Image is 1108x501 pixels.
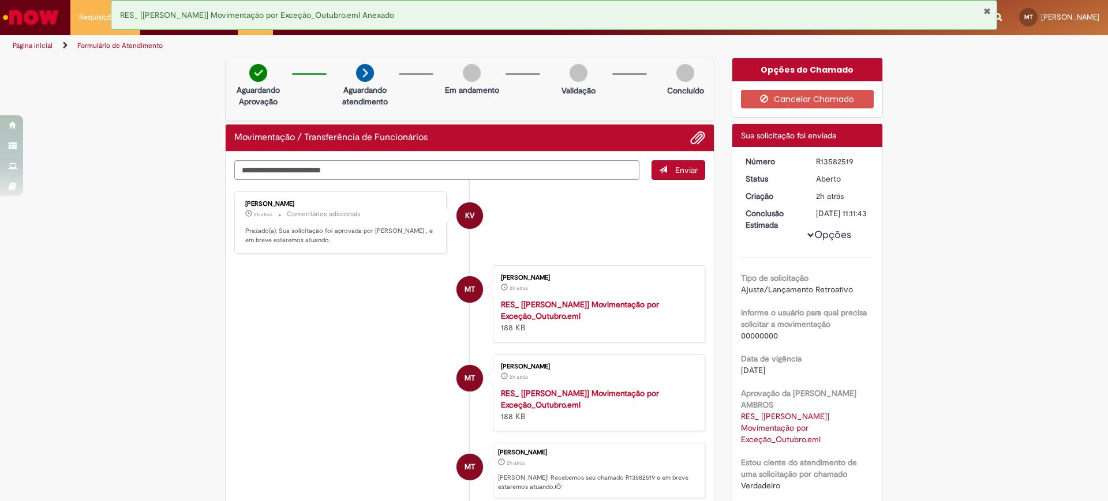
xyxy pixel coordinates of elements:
[510,285,528,292] time: 30/09/2025 15:47:42
[501,274,693,281] div: [PERSON_NAME]
[570,64,587,82] img: img-circle-grey.png
[234,443,705,498] li: Maria Luiza da Rocha Trece
[498,473,699,491] p: [PERSON_NAME]! Recebemos seu chamado R13582519 e em breve estaremos atuando.
[9,35,730,56] ul: Trilhas de página
[510,374,528,381] span: 2h atrás
[287,209,361,219] small: Comentários adicionais
[741,353,802,364] b: Data de vigência
[1,6,61,29] img: ServiceNow
[510,285,528,292] span: 2h atrás
[816,191,844,201] time: 30/09/2025 15:47:44
[501,388,659,410] a: RES_ [[PERSON_NAME]] Movimentação por Exceção_Outubro.eml
[737,190,808,202] dt: Criação
[507,459,525,466] span: 2h atrás
[816,173,870,184] div: Aberto
[741,457,857,479] b: Estou ciente do atendimento de uma solicitação por chamado
[445,84,499,96] p: Em andamento
[1024,13,1033,21] span: MT
[652,160,705,180] button: Enviar
[456,454,483,480] div: Maria Luiza da Rocha Trece
[983,6,991,16] button: Fechar Notificação
[741,411,832,445] a: Download de RES_ [Leonardo Paim] Movimentação por Exceção_Outubro.eml
[498,449,699,456] div: [PERSON_NAME]
[465,364,475,392] span: MT
[737,208,808,231] dt: Conclusão Estimada
[816,190,870,202] div: 30/09/2025 15:47:44
[501,299,693,333] div: 188 KB
[245,227,437,244] p: Prezado(a), Sua solicitação foi aprovada por [PERSON_NAME] , e em breve estaremos atuando.
[816,191,844,201] span: 2h atrás
[463,64,481,82] img: img-circle-grey.png
[501,363,693,370] div: [PERSON_NAME]
[465,202,474,229] span: KV
[741,330,778,341] span: 00000000
[741,130,836,141] span: Sua solicitação foi enviada
[465,453,475,481] span: MT
[13,41,53,50] a: Página inicial
[667,85,704,96] p: Concluído
[510,374,528,381] time: 30/09/2025 15:46:54
[456,202,483,229] div: Karine Vieira
[1041,12,1099,22] span: [PERSON_NAME]
[501,299,659,321] a: RES_ [[PERSON_NAME]] Movimentação por Exceção_Outubro.eml
[120,10,394,20] span: RES_ [[PERSON_NAME]] Movimentação por Exceção_Outubro.eml Anexado
[741,388,856,410] b: Aprovação da [PERSON_NAME] AMBROS
[741,273,808,283] b: Tipo de solicitação
[79,12,119,23] span: Requisições
[732,58,883,81] div: Opções do Chamado
[337,84,393,107] p: Aguardando atendimento
[741,365,765,375] span: [DATE]
[501,387,693,422] div: 188 KB
[234,133,428,143] h2: Movimentação / Transferência de Funcionários Histórico de tíquete
[562,85,596,96] p: Validação
[676,64,694,82] img: img-circle-grey.png
[465,276,475,303] span: MT
[690,130,705,145] button: Adicionar anexos
[737,173,808,184] dt: Status
[737,156,808,167] dt: Número
[741,284,853,295] span: Ajuste/Lançamento Retroativo
[816,156,870,167] div: R13582519
[741,90,874,108] button: Cancelar Chamado
[230,84,286,107] p: Aguardando Aprovação
[675,165,698,175] span: Enviar
[741,307,867,329] b: informe o usuário para qual precisa solicitar a movimentação
[245,201,437,208] div: [PERSON_NAME]
[77,41,163,50] a: Formulário de Atendimento
[741,480,780,491] span: Verdadeiro
[249,64,267,82] img: check-circle-green.png
[254,211,272,218] span: 2h atrás
[816,208,870,219] div: [DATE] 11:11:43
[456,365,483,391] div: Maria Luiza da Rocha Trece
[254,211,272,218] time: 30/09/2025 16:11:43
[507,459,525,466] time: 30/09/2025 15:47:44
[456,276,483,303] div: Maria Luiza da Rocha Trece
[234,160,639,180] textarea: Digite sua mensagem aqui...
[356,64,374,82] img: arrow-next.png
